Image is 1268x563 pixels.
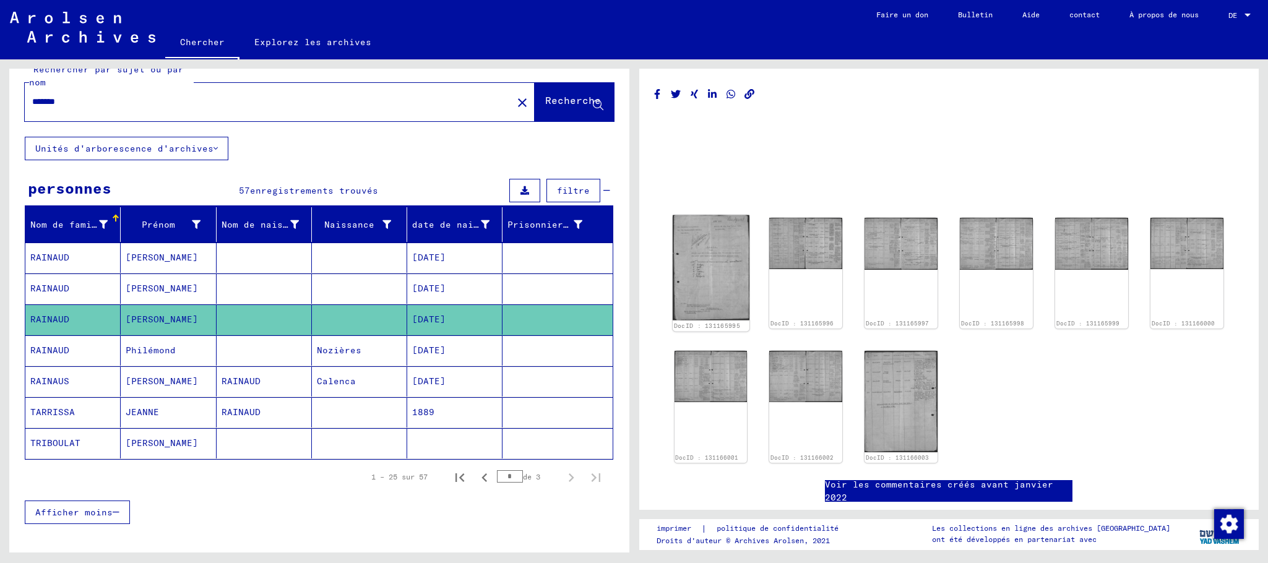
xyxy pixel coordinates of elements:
div: Nom de famille [30,215,123,234]
button: Partager sur Facebook [651,87,664,102]
font: 1 – 25 sur 57 [371,472,428,481]
a: politique de confidentialité [707,522,853,535]
font: Recherche [545,94,601,106]
a: imprimer [657,522,701,535]
button: filtre [546,179,600,202]
font: 57 [239,185,250,196]
font: RAINAUD [30,345,69,356]
div: date de naissance [412,215,505,234]
font: Unités d'arborescence d'archives [35,143,213,154]
button: Partager sur WhatsApp [725,87,738,102]
button: Page précédente [472,465,497,489]
font: [PERSON_NAME] [126,437,198,449]
font: À propos de nous [1129,10,1199,19]
a: DocID : 131165998 [961,320,1024,327]
font: [DATE] [412,314,446,325]
font: personnes [28,179,111,197]
mat-header-cell: Nom de naissance [217,207,312,242]
font: Nom de naissance [222,219,311,230]
font: Nozières [317,345,361,356]
button: Page suivante [559,465,584,489]
img: 001.jpg [1055,218,1128,269]
img: 001.jpg [675,351,748,402]
a: Chercher [165,27,239,59]
mat-header-cell: Prisonnier # [502,207,612,242]
div: Prénom [126,215,215,234]
div: Nom de naissance [222,215,314,234]
button: Dernière page [584,465,608,489]
button: Première page [447,465,472,489]
a: DocID : 131165995 [673,322,740,330]
img: yv_logo.png [1197,518,1243,549]
font: [PERSON_NAME] [126,283,198,294]
font: filtre [557,185,590,196]
img: 001.jpg [673,215,749,320]
font: JEANNE [126,406,159,418]
font: enregistrements trouvés [250,185,378,196]
font: RAINAUD [30,283,69,294]
a: DocID : 131166003 [866,454,929,461]
mat-icon: close [515,95,530,110]
font: RAINAUD [30,314,69,325]
font: Faire un don [876,10,928,19]
font: contact [1069,10,1100,19]
font: Explorez les archives [254,37,371,48]
font: Voir les commentaires créés avant janvier 2022 [825,479,1053,503]
img: 001.jpg [865,351,938,453]
font: de 3 [523,472,540,481]
font: TARRISSA [30,406,75,418]
font: Chercher [180,37,225,48]
font: [DATE] [412,345,446,356]
font: [PERSON_NAME] [126,252,198,263]
font: Naissance [324,219,374,230]
a: DocID : 131165996 [770,320,834,327]
font: 1889 [412,406,434,418]
a: DocID : 131166001 [675,454,738,461]
a: Explorez les archives [239,27,386,57]
img: 001.jpg [769,218,842,269]
font: imprimer [657,523,691,533]
font: Les collections en ligne des archives [GEOGRAPHIC_DATA] [932,523,1170,533]
font: RAINAUD [222,376,261,387]
font: Prénom [142,219,175,230]
button: Partager sur LinkedIn [706,87,719,102]
button: Recherche [535,83,614,121]
font: Afficher moins [35,507,113,518]
font: [DATE] [412,252,446,263]
font: DocID : 131166000 [1152,320,1215,327]
button: Afficher moins [25,501,130,524]
img: 001.jpg [769,351,842,403]
a: DocID : 131165997 [866,320,929,327]
button: Clair [510,90,535,114]
font: Aide [1022,10,1040,19]
img: 001.jpg [865,218,938,269]
div: Prisonnier # [507,215,597,234]
button: Partager sur Xing [688,87,701,102]
a: Voir les commentaires créés avant janvier 2022 [825,478,1072,504]
mat-header-cell: Naissance [312,207,407,242]
a: DocID : 131165999 [1056,320,1119,327]
font: Philémond [126,345,176,356]
mat-header-cell: date de naissance [407,207,502,242]
button: Unités d'arborescence d'archives [25,137,228,160]
a: DocID : 131166002 [770,454,834,461]
font: politique de confidentialité [717,523,839,533]
font: RAINAUD [222,406,261,418]
button: Partager sur Twitter [670,87,683,102]
div: Naissance [317,215,407,234]
img: Arolsen_neg.svg [10,12,155,43]
font: Droits d'auteur © Archives Arolsen, 2021 [657,536,830,545]
font: Bulletin [958,10,993,19]
img: Modifier le consentement [1214,509,1244,539]
img: 001.jpg [960,218,1033,270]
img: 001.jpg [1150,218,1223,269]
font: Nom de famille [30,219,108,230]
button: Copier le lien [743,87,756,102]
